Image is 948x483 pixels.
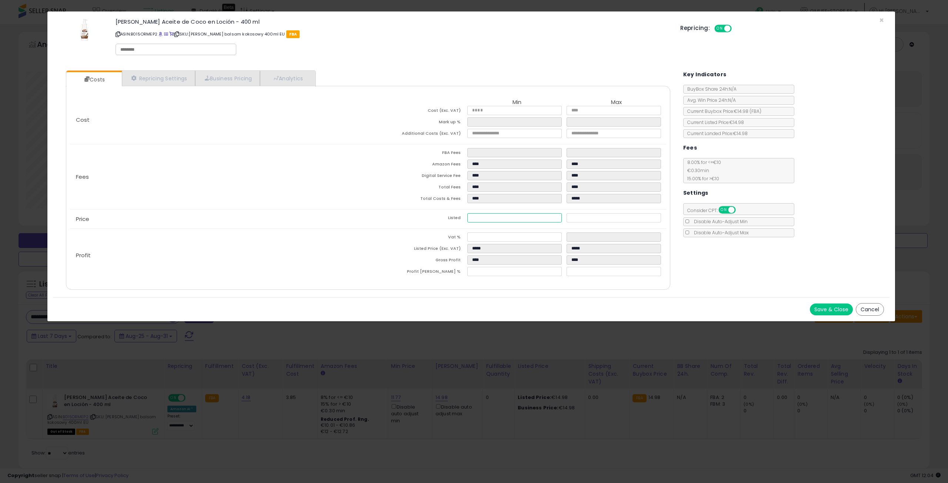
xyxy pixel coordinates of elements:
[70,216,368,222] p: Price
[684,119,744,125] span: Current Listed Price: €14.98
[70,252,368,258] p: Profit
[368,106,467,117] td: Cost (Exc. VAT)
[368,148,467,160] td: FBA Fees
[368,267,467,278] td: Profit [PERSON_NAME] %
[879,15,884,26] span: ×
[66,72,121,87] a: Costs
[856,303,884,316] button: Cancel
[195,71,260,86] a: Business Pricing
[683,70,727,79] h5: Key Indicators
[719,207,728,213] span: ON
[684,167,709,174] span: €0.30 min
[70,174,368,180] p: Fees
[368,117,467,129] td: Mark up %
[684,159,721,182] span: 8.00 % for <= €10
[122,71,195,86] a: Repricing Settings
[368,255,467,267] td: Gross Profit
[690,218,748,225] span: Disable Auto-Adjust Min
[684,108,761,114] span: Current Buybox Price:
[684,207,745,214] span: Consider CPT:
[684,97,736,103] span: Avg. Win Price 24h: N/A
[260,71,315,86] a: Analytics
[368,232,467,244] td: Vat %
[116,28,669,40] p: ASIN: B015ORMEP2 | SKU: [PERSON_NAME] balsam kokosowy 400ml EU
[731,26,742,32] span: OFF
[368,244,467,255] td: Listed Price (Exc. VAT)
[684,86,737,92] span: BuyBox Share 24h: N/A
[368,182,467,194] td: Total Fees
[368,213,467,225] td: Listed
[684,175,719,182] span: 15.00 % for > €10
[750,108,761,114] span: ( FBA )
[467,99,567,106] th: Min
[158,31,163,37] a: BuyBox page
[73,19,96,41] img: 41l0qTjl+1L._SL60_.jpg
[368,160,467,171] td: Amazon Fees
[734,207,746,213] span: OFF
[715,26,724,32] span: ON
[368,171,467,182] td: Digital Service Fee
[286,30,300,38] span: FBA
[368,129,467,140] td: Additional Costs (Exc. VAT)
[810,303,853,315] button: Save & Close
[684,130,748,137] span: Current Landed Price: €14.98
[368,194,467,205] td: Total Costs & Fees
[164,31,168,37] a: All offer listings
[734,108,761,114] span: €14.98
[567,99,666,106] th: Max
[169,31,173,37] a: Your listing only
[116,19,669,24] h3: [PERSON_NAME] Aceite de Coco en Loción - 400 ml
[683,143,697,152] h5: Fees
[680,25,710,31] h5: Repricing:
[690,229,749,236] span: Disable Auto-Adjust Max
[683,188,708,198] h5: Settings
[70,117,368,123] p: Cost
